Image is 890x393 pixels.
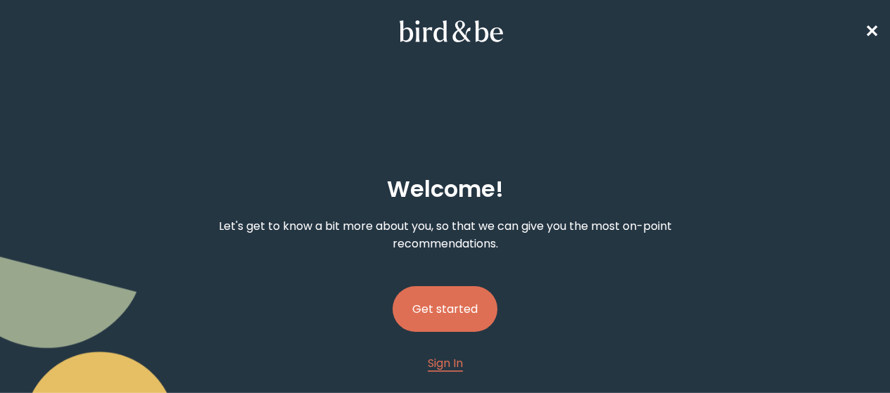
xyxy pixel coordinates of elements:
iframe: Gorgias live chat messenger [820,327,876,379]
a: ✕ [865,19,879,44]
p: Let's get to know a bit more about you, so that we can give you the most on-point recommendations. [167,217,723,252]
a: Get started [393,264,497,354]
span: ✕ [865,20,879,43]
a: Sign In [428,354,463,372]
button: Get started [393,286,497,332]
h2: Welcome ! [387,172,504,206]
